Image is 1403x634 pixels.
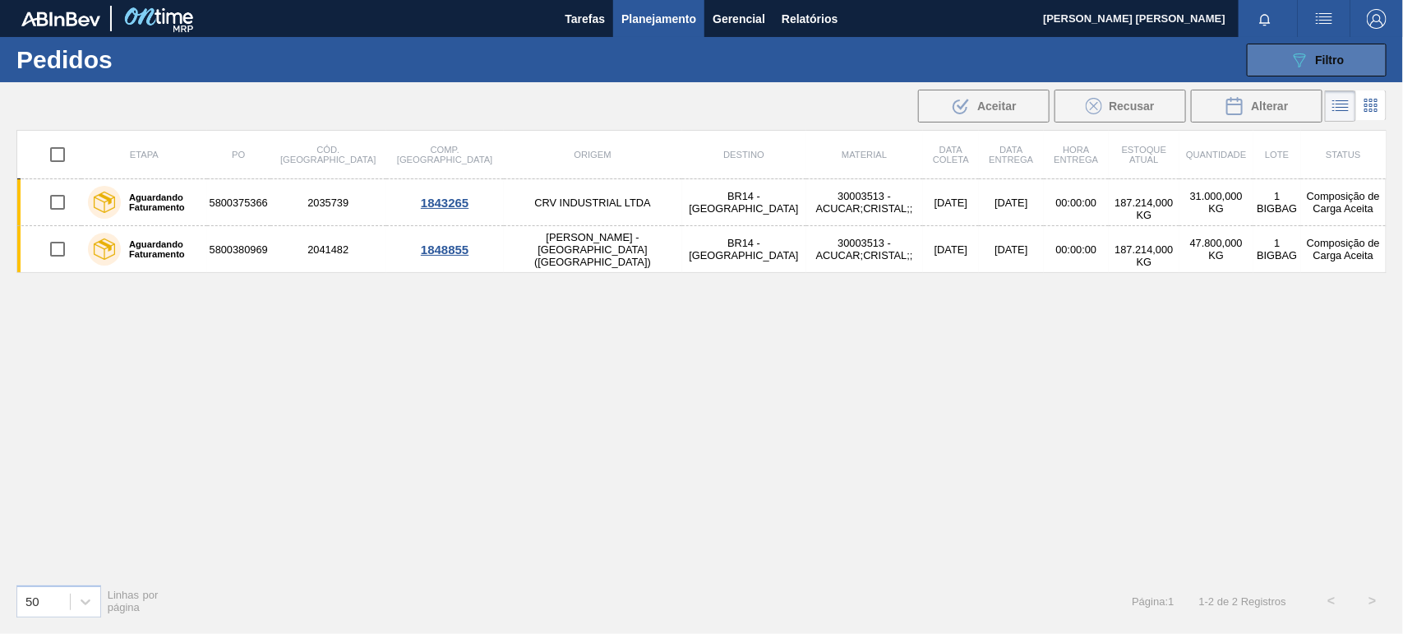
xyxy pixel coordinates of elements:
[1301,226,1387,273] td: Composição de Carga Aceita
[1314,9,1334,29] img: userActions
[21,12,100,26] img: TNhmsLtSVTkK8tSr43FrP2fwEKptu5GPRR3wAAAABJRU5ErkJggg==
[16,50,257,69] h1: Pedidos
[1122,145,1167,164] span: Estoque atual
[1311,581,1352,622] button: <
[1239,7,1291,30] button: Notificações
[713,9,765,29] span: Gerencial
[1352,581,1393,622] button: >
[565,9,605,29] span: Tarefas
[574,150,611,160] span: Origem
[923,226,979,273] td: [DATE]
[121,239,201,259] label: Aguardando Faturamento
[979,226,1043,273] td: [DATE]
[979,179,1043,226] td: [DATE]
[1301,179,1387,226] td: Composição de Carga Aceita
[1044,226,1110,273] td: 00:00:00
[1115,243,1173,268] span: 187.214,000 KG
[1186,150,1246,160] span: Quantidade
[389,196,501,210] div: 1843265
[207,226,270,273] td: 5800380969
[1265,150,1289,160] span: Lote
[1179,179,1253,226] td: 31.000,000 KG
[682,179,806,226] td: BR14 - [GEOGRAPHIC_DATA]
[270,226,386,273] td: 2041482
[130,150,159,160] span: Etapa
[1179,226,1253,273] td: 47.800,000 KG
[1367,9,1387,29] img: Logout
[1132,595,1174,608] span: Página : 1
[1199,595,1286,608] span: 1 - 2 de 2 Registros
[232,150,245,160] span: PO
[682,226,806,273] td: BR14 - [GEOGRAPHIC_DATA]
[933,145,969,164] span: Data coleta
[977,99,1016,113] span: Aceitar
[25,595,39,609] div: 50
[1316,53,1345,67] span: Filtro
[1253,179,1301,226] td: 1 BIGBAG
[108,589,159,613] span: Linhas por página
[1054,145,1098,164] span: Hora Entrega
[121,192,201,212] label: Aguardando Faturamento
[17,179,1387,226] a: Aguardando Faturamento58003753662035739CRV INDUSTRIAL LTDABR14 - [GEOGRAPHIC_DATA]30003513 - ACUC...
[1109,99,1154,113] span: Recusar
[723,150,764,160] span: Destino
[1356,90,1387,122] div: Visão em Cards
[1325,90,1356,122] div: Visão em Lista
[1247,44,1387,76] button: Filtro
[17,226,1387,273] a: Aguardando Faturamento58003809692041482[PERSON_NAME] - [GEOGRAPHIC_DATA] ([GEOGRAPHIC_DATA])BR14 ...
[1044,179,1110,226] td: 00:00:00
[842,150,887,160] span: Material
[280,145,376,164] span: Cód. [GEOGRAPHIC_DATA]
[397,145,492,164] span: Comp. [GEOGRAPHIC_DATA]
[1115,197,1173,221] span: 187.214,000 KG
[1191,90,1322,123] button: Alterar
[389,243,501,257] div: 1848855
[923,179,979,226] td: [DATE]
[504,179,682,226] td: CRV INDUSTRIAL LTDA
[782,9,838,29] span: Relatórios
[806,179,923,226] td: 30003513 - ACUCAR;CRISTAL;;
[504,226,682,273] td: [PERSON_NAME] - [GEOGRAPHIC_DATA] ([GEOGRAPHIC_DATA])
[1055,90,1186,123] div: Recusar
[989,145,1033,164] span: Data Entrega
[1326,150,1360,160] span: Status
[806,226,923,273] td: 30003513 - ACUCAR;CRISTAL;;
[207,179,270,226] td: 5800375366
[918,90,1050,123] div: Aceitar
[1191,90,1322,123] div: Alterar Pedido
[1253,226,1301,273] td: 1 BIGBAG
[1251,99,1288,113] span: Alterar
[270,179,386,226] td: 2035739
[621,9,696,29] span: Planejamento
